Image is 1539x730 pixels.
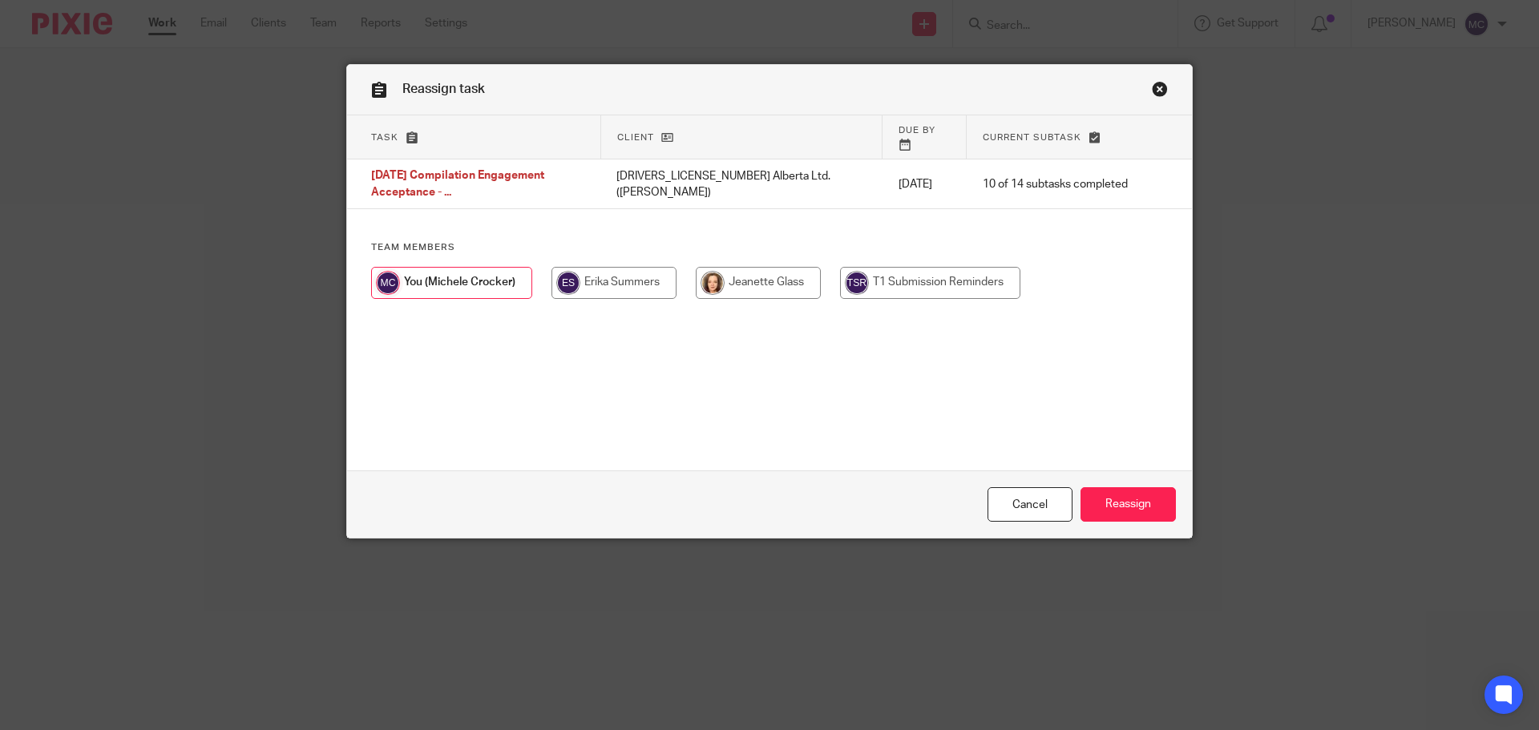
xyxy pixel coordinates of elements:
[371,171,544,199] span: [DATE] Compilation Engagement Acceptance - ...
[371,241,1168,254] h4: Team members
[983,133,1081,142] span: Current subtask
[402,83,485,95] span: Reassign task
[967,159,1144,209] td: 10 of 14 subtasks completed
[899,176,951,192] p: [DATE]
[371,133,398,142] span: Task
[616,168,866,201] p: [DRIVERS_LICENSE_NUMBER] Alberta Ltd. ([PERSON_NAME])
[1152,81,1168,103] a: Close this dialog window
[1081,487,1176,522] input: Reassign
[988,487,1072,522] a: Close this dialog window
[617,133,654,142] span: Client
[899,126,935,135] span: Due by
